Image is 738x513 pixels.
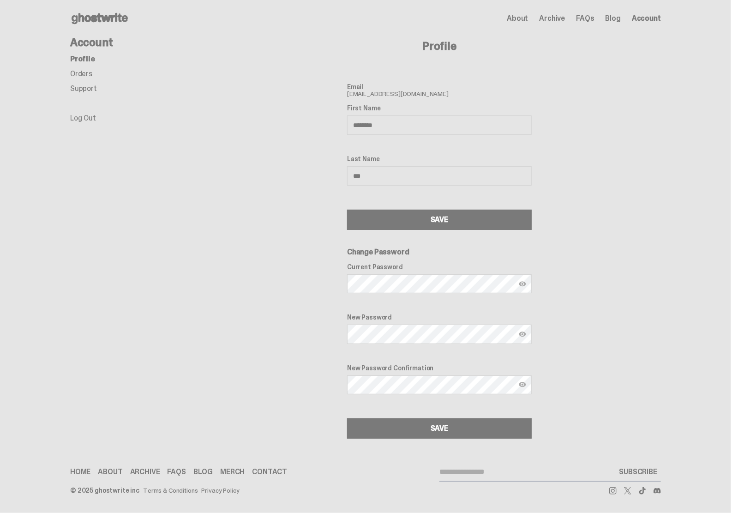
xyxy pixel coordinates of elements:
a: Home [70,469,90,476]
img: Show password [519,331,526,338]
a: Blog [606,15,621,22]
label: First Name [347,104,532,112]
h4: Account [70,37,218,48]
a: Merch [220,469,245,476]
a: FAQs [576,15,594,22]
a: About [98,469,122,476]
a: Terms & Conditions [143,487,198,494]
button: SUBSCRIBE [615,463,661,481]
img: Show password [519,280,526,288]
a: Support [70,84,97,93]
a: Log Out [70,113,96,123]
img: Show password [519,381,526,388]
span: [EMAIL_ADDRESS][DOMAIN_NAME] [347,83,532,97]
a: About [507,15,528,22]
a: Account [632,15,661,22]
a: Privacy Policy [202,487,240,494]
a: Archive [539,15,565,22]
a: Profile [70,54,95,64]
label: Current Password [347,263,532,271]
a: FAQs [167,469,186,476]
a: Contact [252,469,287,476]
h6: Change Password [347,248,532,256]
button: SAVE [347,418,532,439]
label: New Password [347,314,532,321]
a: Orders [70,69,92,78]
div: © 2025 ghostwrite inc [70,487,139,494]
a: Archive [130,469,160,476]
label: Last Name [347,155,532,163]
h4: Profile [218,41,661,52]
label: New Password Confirmation [347,364,532,372]
button: SAVE [347,210,532,230]
div: SAVE [431,425,448,432]
label: Email [347,83,532,91]
a: Blog [193,469,213,476]
div: SAVE [431,216,448,223]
